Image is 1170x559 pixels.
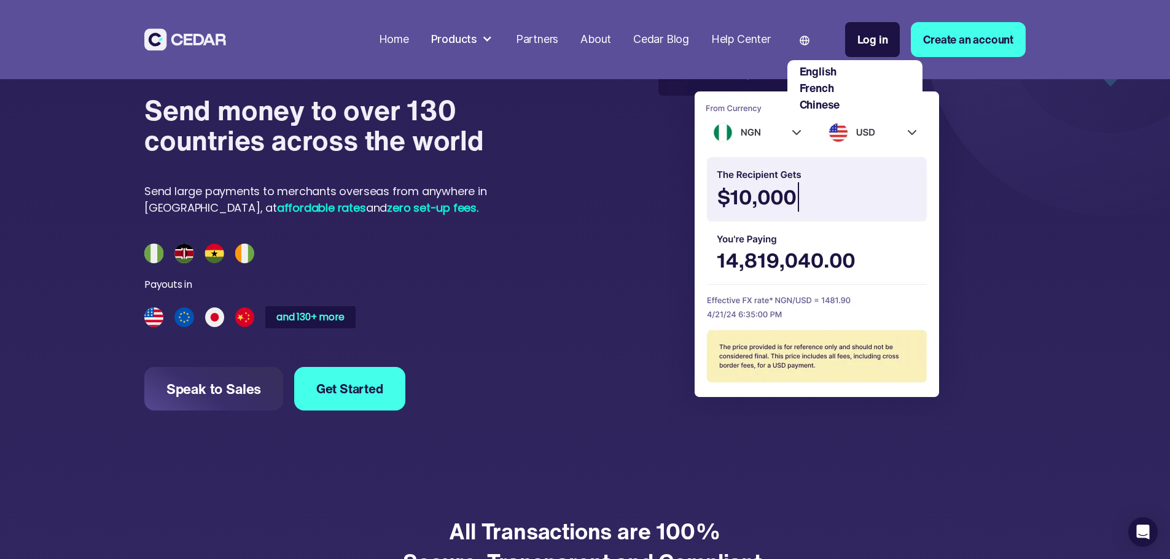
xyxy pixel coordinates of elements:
div: and 130+ more [276,312,344,322]
div: Partners [516,31,558,48]
div: Cedar Blog [633,31,689,48]
a: Create an account [911,22,1026,57]
h4: Send money to over 130 countries across the world [144,95,525,156]
div: Products [426,26,499,53]
a: Help Center [706,25,776,54]
div: Help Center [711,31,771,48]
a: Get Started [294,367,405,411]
div: Home [379,31,409,48]
a: About [575,25,617,54]
div: Payouts in [144,277,192,291]
div: Open Intercom Messenger [1128,517,1158,547]
img: world icon [800,36,809,45]
a: French [800,80,834,96]
a: Home [373,25,415,54]
a: Partners [510,25,564,54]
a: Speak to Sales [144,367,283,411]
a: English [800,63,837,79]
div: Log in [857,31,888,48]
div: Send large payments to merchants overseas from anywhere in [GEOGRAPHIC_DATA], at and [144,183,525,216]
span: affordable rates [277,200,366,215]
span: zero set-up fees. [387,200,478,215]
div: Products [431,31,477,48]
a: Cedar Blog [628,25,695,54]
div: About [580,31,611,48]
a: Log in [845,22,900,57]
a: Chinese [800,96,840,112]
